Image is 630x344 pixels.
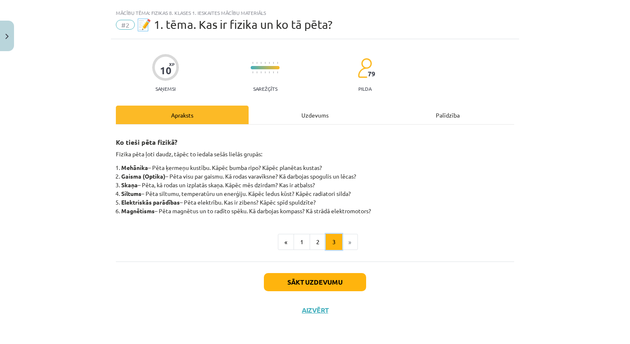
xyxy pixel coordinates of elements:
div: Palīdzība [381,106,514,124]
p: Saņemsi [152,86,179,92]
img: icon-short-line-57e1e144782c952c97e751825c79c345078a6d821885a25fce030b3d8c18986b.svg [277,71,278,73]
p: pilda [358,86,371,92]
div: Uzdevums [249,106,381,124]
img: icon-short-line-57e1e144782c952c97e751825c79c345078a6d821885a25fce030b3d8c18986b.svg [252,62,253,64]
button: 1 [294,234,310,250]
button: Aizvērt [299,306,331,314]
span: XP [169,62,174,66]
img: icon-short-line-57e1e144782c952c97e751825c79c345078a6d821885a25fce030b3d8c18986b.svg [252,71,253,73]
b: Elektriskās parādības [121,198,180,206]
img: icon-short-line-57e1e144782c952c97e751825c79c345078a6d821885a25fce030b3d8c18986b.svg [265,71,266,73]
img: icon-short-line-57e1e144782c952c97e751825c79c345078a6d821885a25fce030b3d8c18986b.svg [277,62,278,64]
img: icon-short-line-57e1e144782c952c97e751825c79c345078a6d821885a25fce030b3d8c18986b.svg [273,71,274,73]
button: 2 [310,234,326,250]
li: – Pēta siltumu, temperatūru un enerģiju. Kāpēc ledus kūst? Kāpēc radiatori silda? [121,189,514,198]
b: Siltums [121,190,141,197]
img: students-c634bb4e5e11cddfef0936a35e636f08e4e9abd3cc4e673bd6f9a4125e45ecb1.svg [357,58,372,78]
span: 79 [368,70,375,78]
p: Fizika pēta ļoti daudz, tāpēc to iedala sešās lielās grupās: [116,150,514,158]
b: Gaisma (Optika) [121,172,165,180]
img: icon-short-line-57e1e144782c952c97e751825c79c345078a6d821885a25fce030b3d8c18986b.svg [256,71,257,73]
button: « [278,234,294,250]
img: icon-short-line-57e1e144782c952c97e751825c79c345078a6d821885a25fce030b3d8c18986b.svg [273,62,274,64]
li: – Pēta magnētus un to radīto spēku. Kā darbojas kompass? Kā strādā elektromotors? [121,207,514,215]
div: Mācību tēma: Fizikas 8. klases 1. ieskaites mācību materiāls [116,10,514,16]
button: Sākt uzdevumu [264,273,366,291]
li: – Pēta ķermeņu kustību. Kāpēc bumba ripo? Kāpēc planētas kustas? [121,163,514,172]
img: icon-short-line-57e1e144782c952c97e751825c79c345078a6d821885a25fce030b3d8c18986b.svg [265,62,266,64]
img: icon-short-line-57e1e144782c952c97e751825c79c345078a6d821885a25fce030b3d8c18986b.svg [269,62,270,64]
span: 📝 1. tēma. Kas ir fizika un ko tā pēta? [137,18,332,31]
b: Mehānika [121,164,148,171]
b: Skaņa [121,181,138,188]
b: Ko tieši pēta fizikā? [116,138,177,146]
img: icon-short-line-57e1e144782c952c97e751825c79c345078a6d821885a25fce030b3d8c18986b.svg [256,62,257,64]
p: Sarežģīts [253,86,277,92]
div: 10 [160,65,172,76]
div: Apraksts [116,106,249,124]
span: #2 [116,20,135,30]
li: – Pēta elektrību. Kas ir zibens? Kāpēc spīd spuldzīte? [121,198,514,207]
img: icon-short-line-57e1e144782c952c97e751825c79c345078a6d821885a25fce030b3d8c18986b.svg [269,71,270,73]
li: – Pēta visu par gaismu. Kā rodas varavīksne? Kā darbojas spogulis un lēcas? [121,172,514,181]
img: icon-close-lesson-0947bae3869378f0d4975bcd49f059093ad1ed9edebbc8119c70593378902aed.svg [5,34,9,39]
button: 3 [326,234,342,250]
li: – Pēta, kā rodas un izplatās skaņa. Kāpēc mēs dzirdam? Kas ir atbalss? [121,181,514,189]
b: Magnētisms [121,207,155,214]
nav: Page navigation example [116,234,514,250]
